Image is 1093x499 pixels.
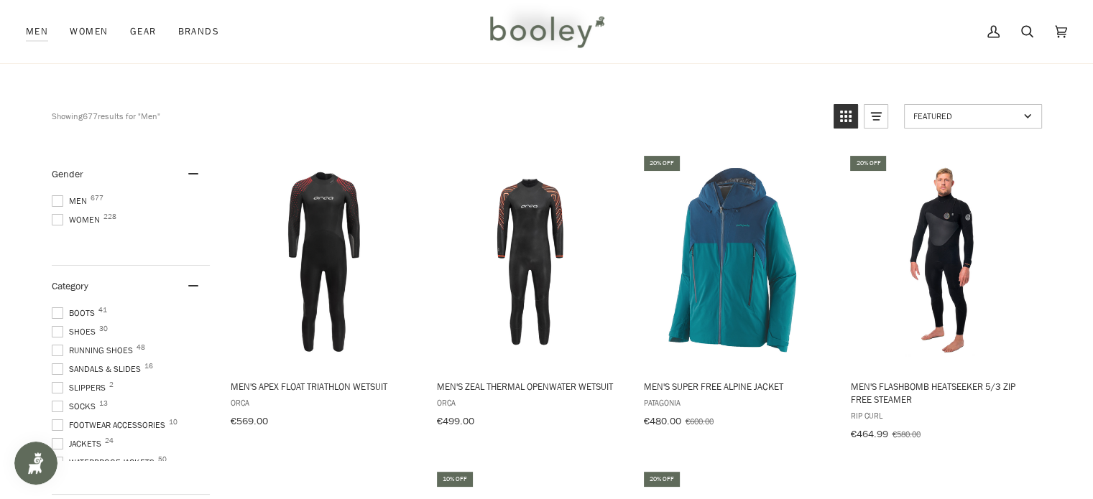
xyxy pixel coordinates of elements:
[892,428,920,440] span: €580.00
[52,400,100,413] span: Socks
[850,427,887,441] span: €464.99
[834,104,858,129] a: View grid mode
[644,380,830,393] span: Men's Super Free Alpine Jacket
[52,456,159,469] span: Waterproof Jackets
[103,213,116,220] span: 228
[848,166,1038,356] img: Rip Curl Men's FlashBomb HeatSeeker 5/3 Zip Free Steamer Black - Booley Galway
[52,325,100,338] span: Shoes
[229,166,419,356] img: Orca Men's Apex Float Triathlon Wetsuit Black / Red - Booley Galway
[642,166,832,356] img: Patagonia Men's Super Free Alpine Jacket - Booley Galway
[864,104,888,129] a: View list mode
[52,167,83,181] span: Gender
[231,380,417,393] span: Men's Apex Float Triathlon Wetsuit
[52,381,110,394] span: Slippers
[137,344,145,351] span: 48
[435,166,625,356] img: Orca Men's Zeal Thermal Openwater Wetsuit Black - Booley Galway
[686,415,714,427] span: €600.00
[70,24,108,39] span: Women
[437,414,474,428] span: €499.00
[52,437,106,450] span: Jackets
[105,437,114,444] span: 24
[904,104,1042,129] a: Sort options
[109,381,114,388] span: 2
[229,154,419,432] a: Men's Apex Float Triathlon Wetsuit
[52,344,137,357] span: Running Shoes
[52,195,91,207] span: Men
[52,363,145,376] span: Sandals & Slides
[14,442,57,485] iframe: Button to open loyalty program pop-up
[437,396,623,409] span: Orca
[98,307,107,314] span: 41
[26,24,48,39] span: Men
[177,24,219,39] span: Brands
[644,156,680,171] div: 20% off
[99,325,108,332] span: 30
[435,154,625,432] a: Men's Zeal Thermal Openwater Wetsuit
[850,380,1036,406] span: Men's FlashBomb HeatSeeker 5/3 Zip Free Steamer
[144,363,153,370] span: 16
[99,400,108,407] span: 13
[158,456,167,463] span: 50
[52,307,99,320] span: Boots
[83,110,98,122] b: 677
[848,154,1038,445] a: Men's FlashBomb HeatSeeker 5/3 Zip Free Steamer
[484,11,609,52] img: Booley
[130,24,157,39] span: Gear
[913,110,1019,122] span: Featured
[231,396,417,409] span: Orca
[52,419,170,432] span: Footwear Accessories
[644,472,680,487] div: 20% off
[644,414,681,428] span: €480.00
[169,419,177,426] span: 10
[437,380,623,393] span: Men's Zeal Thermal Openwater Wetsuit
[437,472,473,487] div: 10% off
[52,104,823,129] div: Showing results for "Men"
[850,156,886,171] div: 20% off
[52,279,88,293] span: Category
[91,195,103,202] span: 677
[850,409,1036,421] span: Rip Curl
[644,396,830,409] span: Patagonia
[231,414,268,428] span: €569.00
[52,213,104,226] span: Women
[642,154,832,432] a: Men's Super Free Alpine Jacket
